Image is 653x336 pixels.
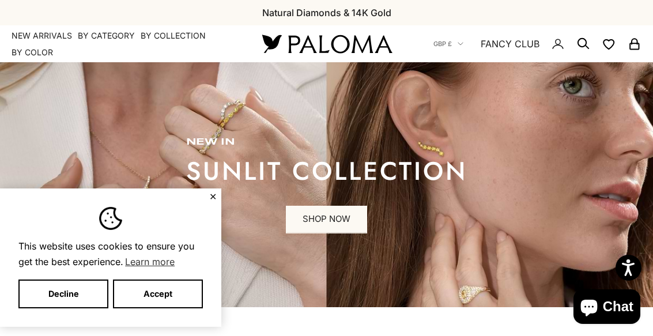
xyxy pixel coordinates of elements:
[12,47,53,58] summary: By Color
[186,160,467,183] p: sunlit collection
[433,39,452,49] span: GBP £
[186,137,467,148] p: new in
[12,30,235,58] nav: Primary navigation
[18,239,203,270] span: This website uses cookies to ensure you get the best experience.
[78,30,135,41] summary: By Category
[433,25,641,62] nav: Secondary navigation
[18,280,108,308] button: Decline
[141,30,206,41] summary: By Collection
[481,36,539,51] a: FANCY CLUB
[570,289,644,327] inbox-online-store-chat: Shopify online store chat
[209,193,217,200] button: Close
[433,39,463,49] button: GBP £
[286,206,367,233] a: SHOP NOW
[113,280,203,308] button: Accept
[99,207,122,230] img: Cookie banner
[123,253,176,270] a: Learn more
[262,5,391,20] p: Natural Diamonds & 14K Gold
[12,30,72,41] a: NEW ARRIVALS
